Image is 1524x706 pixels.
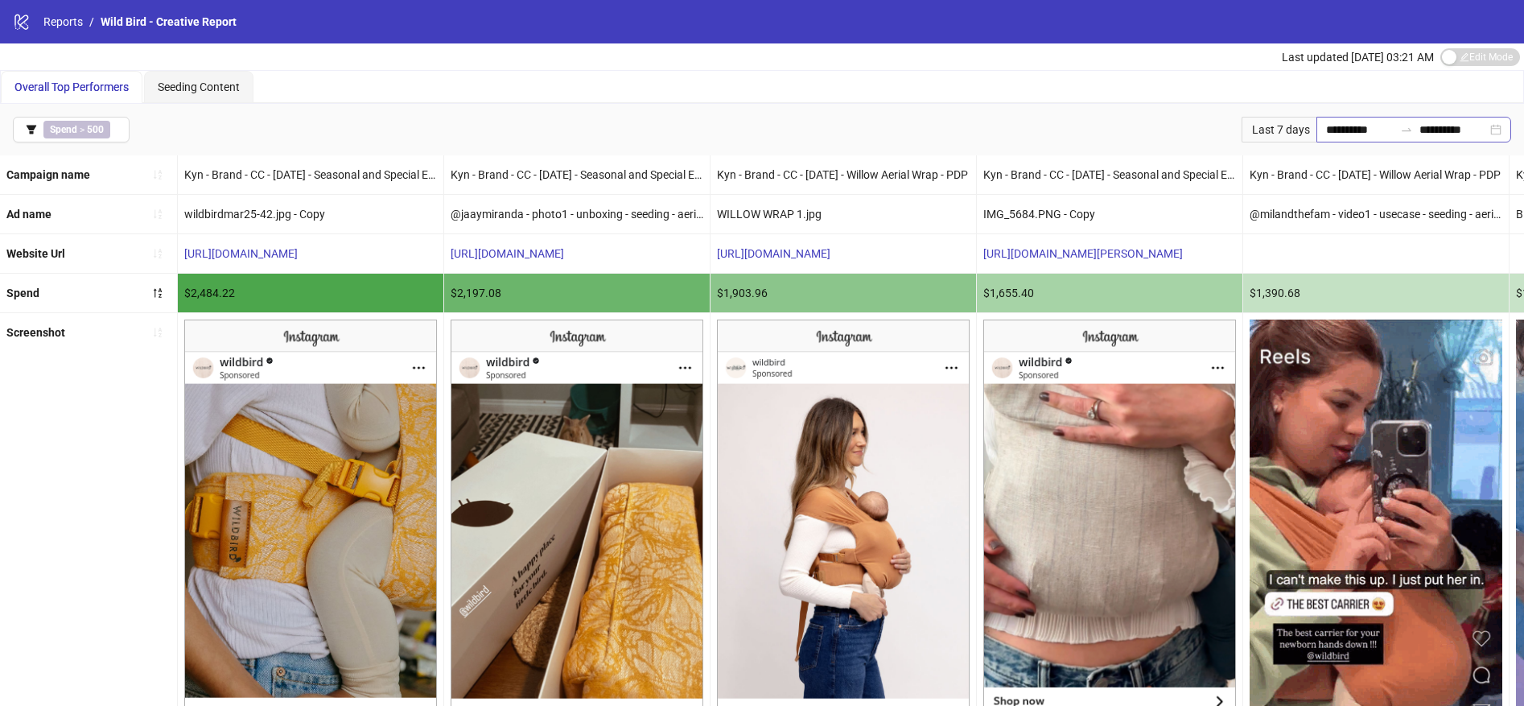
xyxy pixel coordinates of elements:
[178,155,443,194] div: Kyn - Brand - CC - [DATE] - Seasonal and Special Edition Aerial Carriers
[444,155,710,194] div: Kyn - Brand - CC - [DATE] - Seasonal and Special Edition Aerial Carriers
[444,195,710,233] div: @jaaymiranda - photo1 - unboxing - seeding - aerialcarrier - PDP - Copy
[6,247,65,260] b: Website Url
[13,117,130,142] button: Spend > 500
[152,248,163,259] span: sort-ascending
[152,327,163,338] span: sort-ascending
[444,274,710,312] div: $2,197.08
[1282,51,1434,64] span: Last updated [DATE] 03:21 AM
[711,274,976,312] div: $1,903.96
[977,274,1242,312] div: $1,655.40
[1400,123,1413,136] span: to
[6,208,51,221] b: Ad name
[184,247,298,260] a: [URL][DOMAIN_NAME]
[101,15,237,28] span: Wild Bird - Creative Report
[6,326,65,339] b: Screenshot
[152,208,163,220] span: sort-ascending
[152,287,163,299] span: sort-descending
[1400,123,1413,136] span: swap-right
[87,124,104,135] b: 500
[711,155,976,194] div: Kyn - Brand - CC - [DATE] - Willow Aerial Wrap - PDP
[40,13,86,31] a: Reports
[43,121,110,138] span: >
[451,247,564,260] a: [URL][DOMAIN_NAME]
[152,169,163,180] span: sort-ascending
[6,287,39,299] b: Spend
[14,81,129,93] span: Overall Top Performers
[178,274,443,312] div: $2,484.22
[89,13,94,31] li: /
[717,247,830,260] a: [URL][DOMAIN_NAME]
[983,247,1183,260] a: [URL][DOMAIN_NAME][PERSON_NAME]
[50,124,77,135] b: Spend
[1243,195,1509,233] div: @milandthefam - video1 - usecase - seeding - aerialbucklewrap - PDP
[26,124,37,135] span: filter
[1243,274,1509,312] div: $1,390.68
[711,195,976,233] div: WILLOW WRAP 1.jpg
[178,195,443,233] div: wildbirdmar25-42.jpg - Copy
[1243,155,1509,194] div: Kyn - Brand - CC - [DATE] - Willow Aerial Wrap - PDP
[158,81,240,93] span: Seeding Content
[977,195,1242,233] div: IMG_5684.PNG - Copy
[6,168,90,181] b: Campaign name
[1242,117,1316,142] div: Last 7 days
[977,155,1242,194] div: Kyn - Brand - CC - [DATE] - Seasonal and Special Edition Aerial Carriers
